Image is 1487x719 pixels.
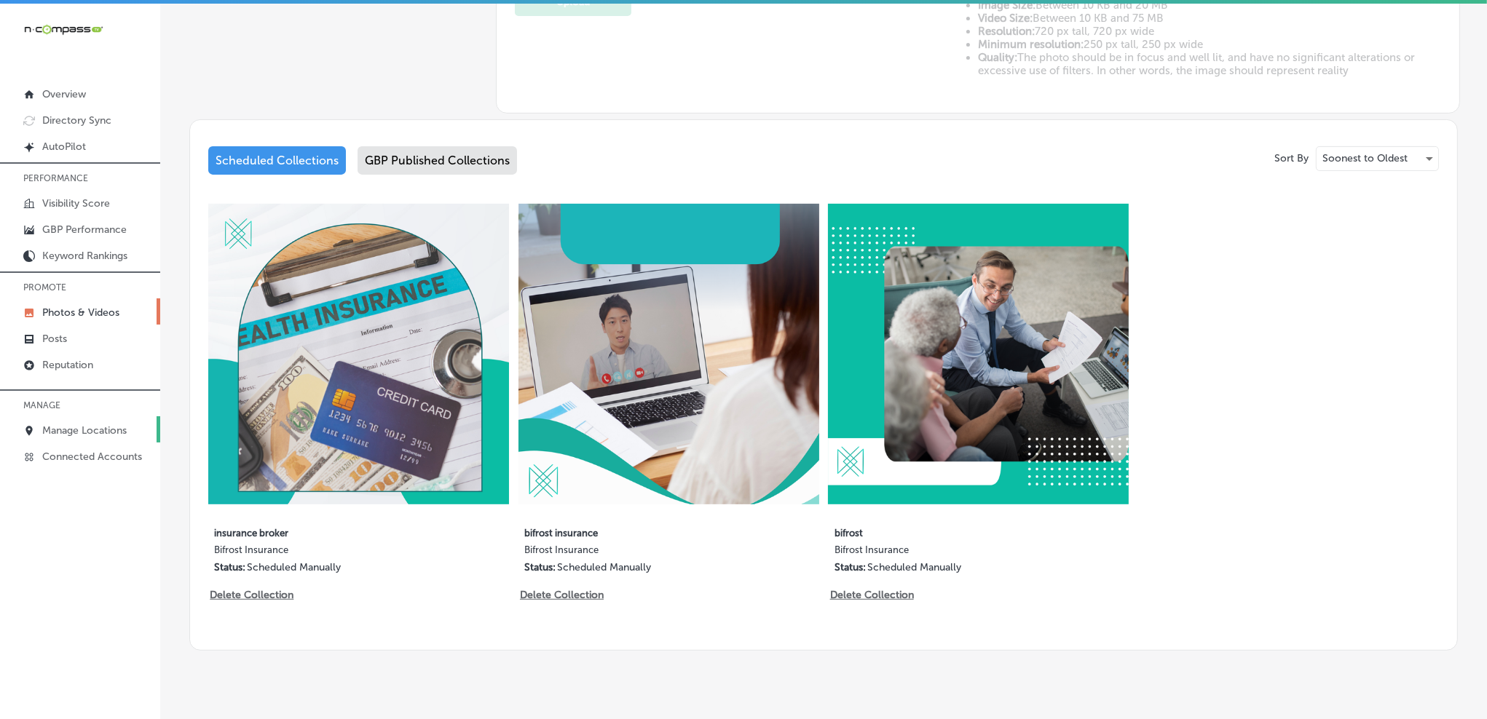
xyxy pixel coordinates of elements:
p: Connected Accounts [42,450,142,463]
label: Bifrost Insurance [835,544,1057,561]
p: Posts [42,333,67,345]
img: Collection thumbnail [208,204,509,504]
label: bifrost [835,519,1057,544]
label: Bifrost Insurance [524,544,747,561]
p: Directory Sync [42,114,111,127]
label: bifrost insurance [524,519,747,544]
p: Delete Collection [210,589,292,601]
p: Status: [835,561,866,573]
p: AutoPilot [42,140,86,153]
p: Status: [524,561,556,573]
div: GBP Published Collections [358,146,517,175]
p: Status: [214,561,245,573]
p: GBP Performance [42,223,127,236]
label: Bifrost Insurance [214,544,437,561]
p: Delete Collection [520,589,602,601]
p: Soonest to Oldest [1322,151,1408,165]
p: Scheduled Manually [867,561,961,573]
p: Visibility Score [42,197,110,210]
p: Reputation [42,359,93,371]
img: 660ab0bf-5cc7-4cb8-ba1c-48b5ae0f18e60NCTV_CLogo_TV_Black_-500x88.png [23,23,103,36]
p: Keyword Rankings [42,250,127,262]
label: insurance broker [214,519,437,544]
div: Scheduled Collections [208,146,346,175]
img: Collection thumbnail [518,204,819,504]
div: Soonest to Oldest [1317,147,1438,170]
img: Collection thumbnail [828,204,1129,504]
p: Photos & Videos [42,306,119,319]
p: Sort By [1274,152,1309,164]
p: Scheduled Manually [557,561,651,573]
p: Manage Locations [42,424,127,437]
p: Scheduled Manually [247,561,341,573]
p: Delete Collection [830,589,912,601]
p: Overview [42,88,86,100]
